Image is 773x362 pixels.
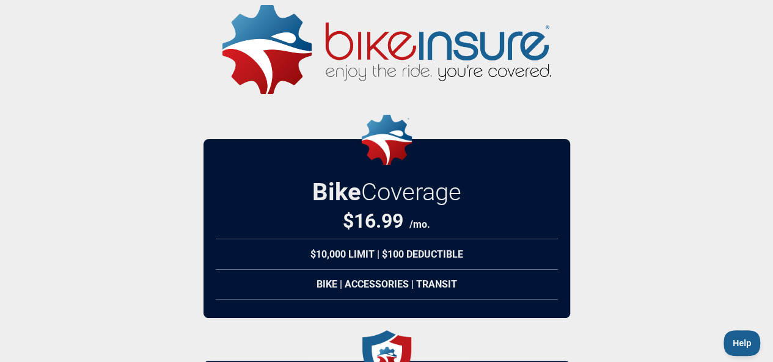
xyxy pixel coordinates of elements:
[724,330,761,356] iframe: Toggle Customer Support
[312,178,461,206] h2: Bike
[216,239,558,270] div: $10,000 Limit | $100 Deductible
[216,269,558,300] div: Bike | Accessories | Transit
[409,219,430,230] span: /mo.
[343,209,430,233] div: $16.99
[361,178,461,206] span: Coverage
